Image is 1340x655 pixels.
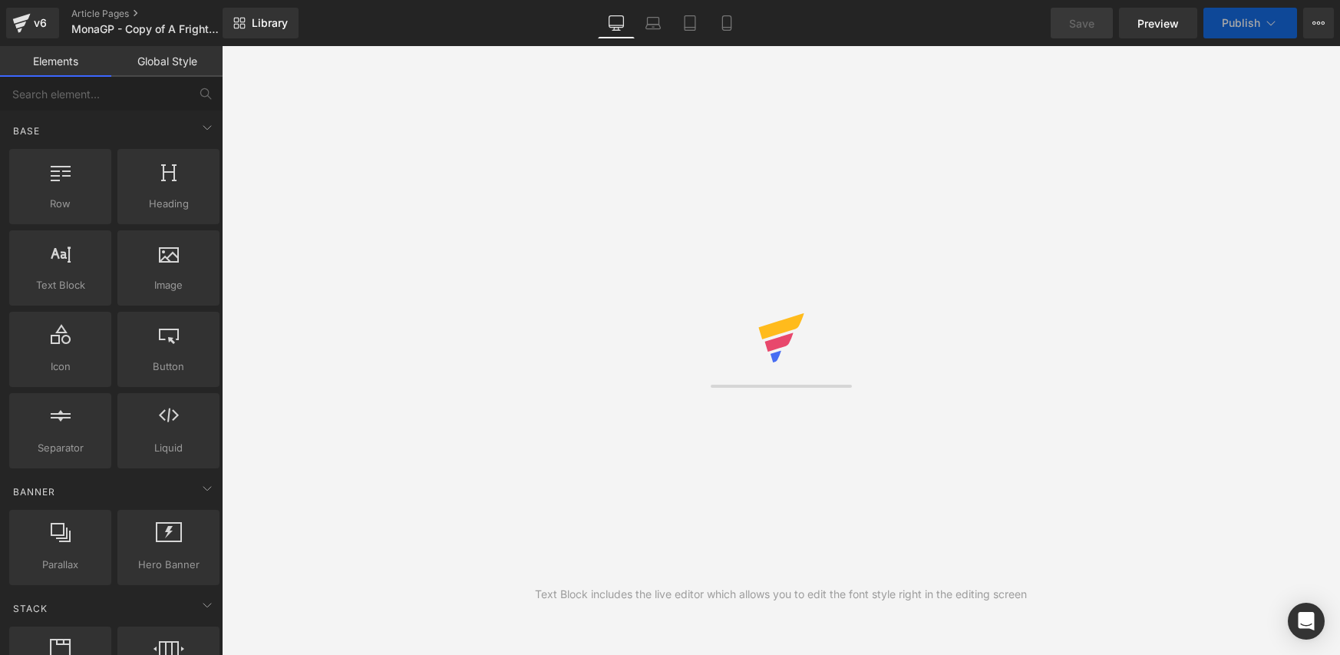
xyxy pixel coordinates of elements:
span: Row [14,196,107,212]
a: v6 [6,8,59,38]
span: Image [122,277,215,293]
span: Text Block [14,277,107,293]
span: Parallax [14,557,107,573]
a: Preview [1119,8,1197,38]
a: Article Pages [71,8,248,20]
button: Publish [1203,8,1297,38]
div: Open Intercom Messenger [1288,603,1325,640]
span: Hero Banner [122,557,215,573]
span: Library [252,16,288,30]
span: Banner [12,485,57,499]
span: Preview [1137,15,1179,31]
a: New Library [223,8,299,38]
a: Tablet [672,8,708,38]
div: Text Block includes the live editor which allows you to edit the font style right in the editing ... [535,586,1027,603]
span: MonaGP - Copy of A Frightfully Friendly Creative Collection [71,23,219,35]
a: Global Style [111,46,223,77]
span: Liquid [122,440,215,456]
span: Icon [14,359,107,375]
span: Heading [122,196,215,212]
button: More [1303,8,1334,38]
span: Save [1069,15,1094,31]
a: Mobile [708,8,745,38]
div: v6 [31,13,50,33]
span: Separator [14,440,107,456]
a: Desktop [598,8,635,38]
span: Button [122,359,215,375]
a: Laptop [635,8,672,38]
span: Base [12,124,41,138]
span: Stack [12,601,49,616]
span: Publish [1222,17,1260,29]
